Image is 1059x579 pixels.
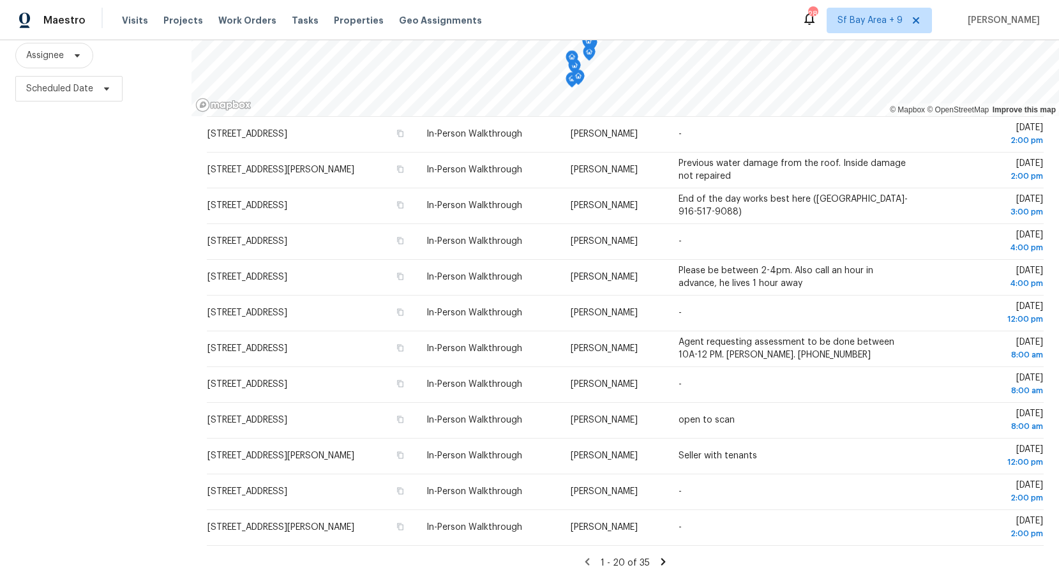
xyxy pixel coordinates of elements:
span: Sf Bay Area + 9 [837,14,903,27]
span: - [679,308,682,317]
span: In-Person Walkthrough [426,165,522,174]
span: [PERSON_NAME] [571,451,638,460]
span: [STREET_ADDRESS] [207,416,287,425]
span: Maestro [43,14,86,27]
div: 2:00 pm [930,527,1043,540]
span: Seller with tenants [679,451,757,460]
a: OpenStreetMap [927,105,989,114]
div: 28 [808,8,817,20]
span: [DATE] [930,195,1043,218]
span: [STREET_ADDRESS] [207,344,287,353]
span: [STREET_ADDRESS][PERSON_NAME] [207,523,354,532]
div: 12:00 pm [930,313,1043,326]
div: 8:00 am [930,349,1043,361]
span: Scheduled Date [26,82,93,95]
span: open to scan [679,416,735,425]
span: [DATE] [930,159,1043,183]
span: In-Person Walkthrough [426,380,522,389]
span: [STREET_ADDRESS] [207,273,287,282]
button: Copy Address [394,485,406,497]
a: Improve this map [993,105,1056,114]
div: Map marker [583,45,596,65]
span: [PERSON_NAME] [571,487,638,496]
span: [PERSON_NAME] [571,416,638,425]
span: In-Person Walkthrough [426,416,522,425]
button: Copy Address [394,128,406,139]
span: Geo Assignments [399,14,482,27]
span: [DATE] [930,338,1043,361]
span: Work Orders [218,14,276,27]
span: [PERSON_NAME] [571,380,638,389]
span: [STREET_ADDRESS] [207,130,287,139]
div: Map marker [566,72,578,92]
span: [PERSON_NAME] [571,165,638,174]
span: In-Person Walkthrough [426,130,522,139]
button: Copy Address [394,342,406,354]
span: [DATE] [930,266,1043,290]
span: End of the day works best here ([GEOGRAPHIC_DATA]- 916-517-9088) [679,195,908,216]
span: In-Person Walkthrough [426,451,522,460]
span: [STREET_ADDRESS][PERSON_NAME] [207,451,354,460]
span: [DATE] [930,481,1043,504]
span: - [679,487,682,496]
span: [PERSON_NAME] [571,273,638,282]
div: 2:00 pm [930,170,1043,183]
span: Tasks [292,16,319,25]
button: Copy Address [394,306,406,318]
div: 8:00 am [930,420,1043,433]
span: 1 - 20 of 35 [601,559,650,568]
span: [STREET_ADDRESS] [207,237,287,246]
span: In-Person Walkthrough [426,523,522,532]
button: Copy Address [394,163,406,175]
span: In-Person Walkthrough [426,201,522,210]
a: Mapbox homepage [195,98,252,112]
span: [DATE] [930,445,1043,469]
a: Mapbox [890,105,925,114]
span: Projects [163,14,203,27]
span: Please be between 2-4pm. Also call an hour in advance, he lives 1 hour away [679,266,873,288]
span: In-Person Walkthrough [426,308,522,317]
button: Copy Address [394,378,406,389]
span: [DATE] [930,516,1043,540]
span: In-Person Walkthrough [426,344,522,353]
div: 2:00 pm [930,134,1043,147]
div: 8:00 am [930,384,1043,397]
span: [PERSON_NAME] [571,201,638,210]
button: Copy Address [394,271,406,282]
div: 2:00 pm [930,492,1043,504]
span: [DATE] [930,123,1043,147]
span: In-Person Walkthrough [426,487,522,496]
div: Map marker [566,50,578,70]
span: Properties [334,14,384,27]
div: 3:00 pm [930,206,1043,218]
span: [PERSON_NAME] [963,14,1040,27]
span: In-Person Walkthrough [426,237,522,246]
span: [PERSON_NAME] [571,344,638,353]
span: In-Person Walkthrough [426,273,522,282]
div: 4:00 pm [930,277,1043,290]
button: Copy Address [394,235,406,246]
span: [STREET_ADDRESS] [207,308,287,317]
span: Assignee [26,49,64,62]
button: Copy Address [394,199,406,211]
div: Map marker [572,70,585,89]
span: [DATE] [930,373,1043,397]
span: - [679,237,682,246]
span: [DATE] [930,409,1043,433]
span: - [679,380,682,389]
button: Copy Address [394,414,406,425]
span: [PERSON_NAME] [571,237,638,246]
span: - [679,523,682,532]
div: Map marker [582,34,595,54]
span: - [679,130,682,139]
span: [PERSON_NAME] [571,308,638,317]
span: [DATE] [930,230,1043,254]
button: Copy Address [394,521,406,532]
span: Previous water damage from the roof. Inside damage not repaired [679,159,906,181]
span: [STREET_ADDRESS] [207,380,287,389]
span: [PERSON_NAME] [571,130,638,139]
span: [STREET_ADDRESS] [207,487,287,496]
span: [STREET_ADDRESS][PERSON_NAME] [207,165,354,174]
span: Visits [122,14,148,27]
span: [PERSON_NAME] [571,523,638,532]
